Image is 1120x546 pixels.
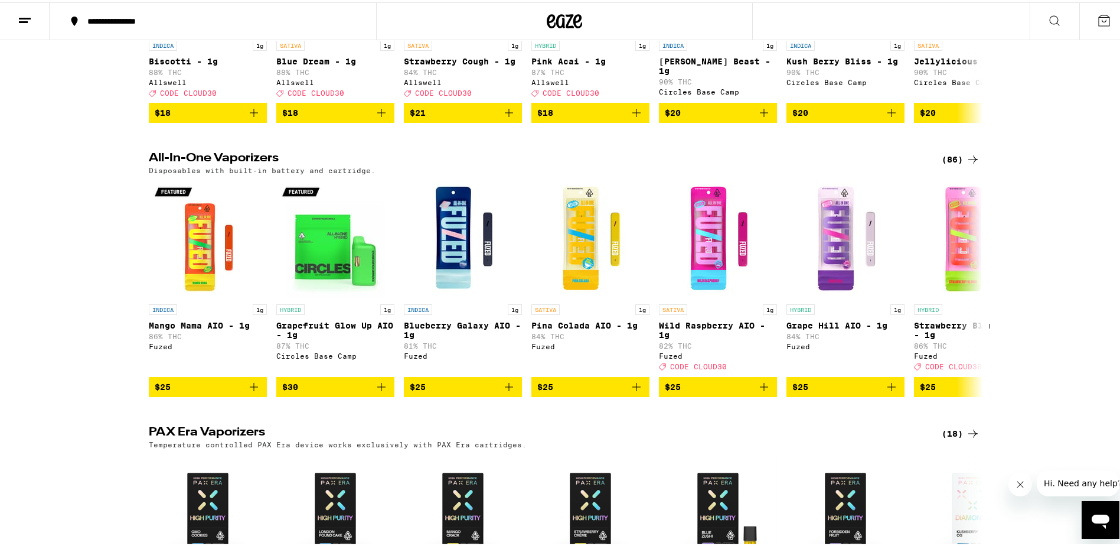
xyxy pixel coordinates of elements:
div: Circles Base Camp [276,350,394,357]
p: Mango Mama AIO - 1g [149,318,267,328]
button: Add to bag [914,375,1032,395]
img: Fuzed - Mango Mama AIO - 1g [149,178,267,296]
a: Open page for Strawberry Blonde AIO - 1g from Fuzed [914,178,1032,374]
p: SATIVA [659,302,687,313]
a: Open page for Pina Colada AIO - 1g from Fuzed [531,178,649,374]
p: 88% THC [149,66,267,74]
p: 88% THC [276,66,394,74]
p: 1g [763,38,777,48]
button: Add to bag [276,375,394,395]
a: Open page for Blueberry Galaxy AIO - 1g from Fuzed [404,178,522,374]
iframe: Button to launch messaging window [1082,499,1119,537]
p: SATIVA [531,302,560,313]
button: Add to bag [786,100,905,121]
p: Biscotti - 1g [149,54,267,64]
div: Fuzed [404,350,522,357]
span: $25 [792,380,808,389]
span: $18 [155,106,171,115]
p: HYBRID [276,302,305,313]
p: 1g [890,38,905,48]
p: 87% THC [531,66,649,74]
a: Open page for Grapefruit Glow Up AIO - 1g from Circles Base Camp [276,178,394,374]
p: 1g [380,38,394,48]
span: $21 [410,106,426,115]
p: Pina Colada AIO - 1g [531,318,649,328]
span: $30 [282,380,298,389]
span: $25 [537,380,553,389]
p: 1g [253,302,267,313]
span: CODE CLOUD30 [670,361,727,369]
p: 1g [635,302,649,313]
p: INDICA [659,38,687,48]
a: (18) [942,424,980,438]
img: Fuzed - Pina Colada AIO - 1g [531,178,649,296]
p: 82% THC [659,340,777,347]
a: Open page for Wild Raspberry AIO - 1g from Fuzed [659,178,777,374]
p: 84% THC [404,66,522,74]
div: Circles Base Camp [786,76,905,84]
span: CODE CLOUD30 [160,87,217,95]
span: Hi. Need any help? [7,8,85,18]
p: SATIVA [276,38,305,48]
button: Add to bag [659,375,777,395]
p: 90% THC [786,66,905,74]
span: $25 [410,380,426,389]
div: Allswell [149,76,267,84]
iframe: Close message [1008,470,1032,494]
span: $25 [920,380,936,389]
div: Fuzed [531,340,649,348]
p: 1g [380,302,394,313]
span: $20 [920,106,936,115]
a: (86) [942,150,980,164]
h2: PAX Era Vaporizers [149,424,922,438]
div: Fuzed [786,340,905,348]
span: CODE CLOUD30 [415,87,472,95]
p: 1g [635,38,649,48]
iframe: Message from company [1037,468,1119,494]
div: Circles Base Camp [914,76,1032,84]
p: Strawberry Cough - 1g [404,54,522,64]
p: 1g [253,38,267,48]
img: Circles Base Camp - Grapefruit Glow Up AIO - 1g [276,178,394,296]
div: Allswell [531,76,649,84]
p: Wild Raspberry AIO - 1g [659,318,777,337]
p: 90% THC [914,66,1032,74]
p: INDICA [149,302,177,313]
img: Fuzed - Wild Raspberry AIO - 1g [659,178,777,296]
p: [PERSON_NAME] Beast - 1g [659,54,777,73]
button: Add to bag [404,375,522,395]
span: $18 [537,106,553,115]
div: Fuzed [659,350,777,357]
p: SATIVA [914,38,942,48]
p: Disposables with built-in battery and cartridge. [149,164,375,172]
a: Open page for Mango Mama AIO - 1g from Fuzed [149,178,267,374]
p: HYBRID [914,302,942,313]
button: Add to bag [149,375,267,395]
p: INDICA [404,302,432,313]
p: 87% THC [276,340,394,347]
button: Add to bag [531,375,649,395]
p: 1g [763,302,777,313]
button: Add to bag [786,375,905,395]
p: 84% THC [786,330,905,338]
span: $25 [155,380,171,389]
p: HYBRID [786,302,815,313]
div: Allswell [276,76,394,84]
p: 1g [508,38,522,48]
button: Add to bag [914,100,1032,121]
span: CODE CLOUD30 [288,87,344,95]
span: $20 [665,106,681,115]
span: CODE CLOUD30 [543,87,599,95]
button: Add to bag [276,100,394,121]
p: INDICA [149,38,177,48]
p: 81% THC [404,340,522,347]
img: Fuzed - Grape Hill AIO - 1g [786,178,905,296]
p: HYBRID [531,38,560,48]
p: 84% THC [531,330,649,338]
img: Fuzed - Blueberry Galaxy AIO - 1g [404,178,522,296]
img: Fuzed - Strawberry Blonde AIO - 1g [914,178,1032,296]
div: Fuzed [914,350,1032,357]
span: $20 [792,106,808,115]
p: SATIVA [404,38,432,48]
